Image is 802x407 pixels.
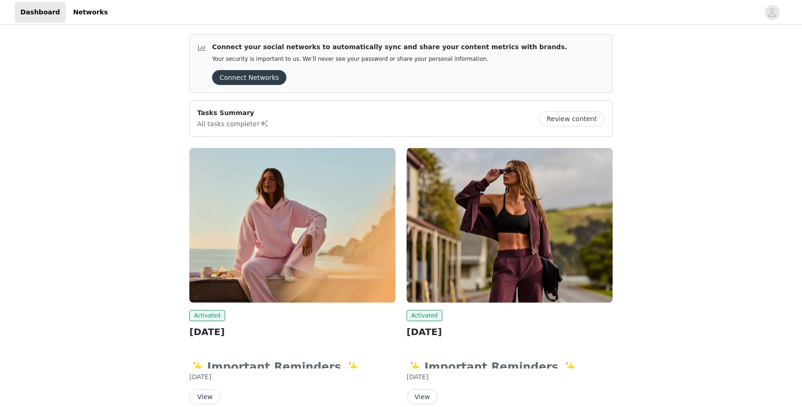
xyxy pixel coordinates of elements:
strong: ✨ Important Reminders ✨ [407,361,582,374]
a: View [189,394,220,401]
h2: [DATE] [407,325,613,339]
p: All tasks complete! [197,118,269,129]
span: Activated [189,310,225,321]
button: View [189,389,220,404]
div: avatar [768,5,776,20]
img: Fabletics [407,148,613,303]
span: [DATE] [189,373,211,381]
a: View [407,394,438,401]
h2: [DATE] [189,325,395,339]
strong: ✨ Important Reminders ✨ [189,361,365,374]
p: Connect your social networks to automatically sync and share your content metrics with brands. [212,42,567,52]
button: View [407,389,438,404]
img: Fabletics [189,148,395,303]
button: Connect Networks [212,70,286,85]
span: [DATE] [407,373,428,381]
p: Tasks Summary [197,108,269,118]
span: Activated [407,310,442,321]
a: Networks [67,2,113,23]
p: Your security is important to us. We’ll never see your password or share your personal information. [212,56,567,63]
a: Dashboard [15,2,65,23]
button: Review content [539,111,605,126]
